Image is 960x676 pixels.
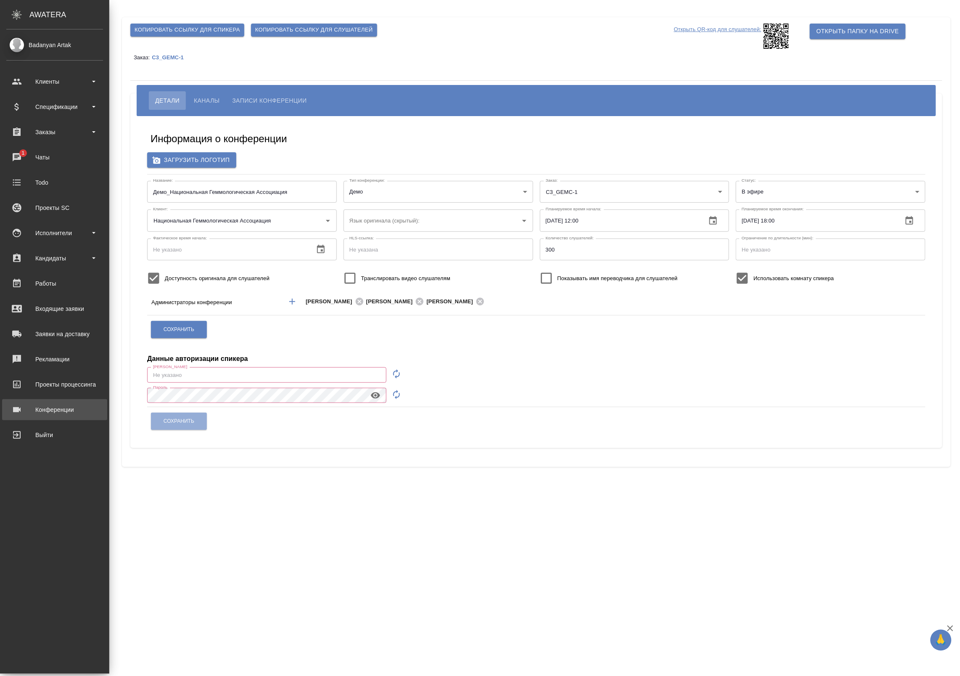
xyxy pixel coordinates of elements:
[934,631,948,649] span: 🙏
[2,323,107,345] a: Заявки на доставку
[6,176,103,189] div: Todo
[194,95,220,106] span: Каналы
[2,273,107,294] a: Работы
[6,353,103,366] div: Рекламации
[165,274,270,283] span: Доступность оригинала для слушателей
[147,239,307,260] input: Не указано
[540,239,730,260] input: Не указано
[306,296,366,307] div: [PERSON_NAME]
[2,172,107,193] a: Todo
[810,24,906,39] button: Открыть папку на Drive
[344,239,533,260] input: Не указана
[6,75,103,88] div: Клиенты
[2,298,107,319] a: Входящие заявки
[322,215,334,227] button: Open
[151,132,287,146] h5: Информация о конференции
[130,24,244,37] button: Копировать ссылку для спикера
[2,147,107,168] a: 1Чаты
[164,326,194,333] span: Сохранить
[2,399,107,420] a: Конференции
[306,297,357,306] span: [PERSON_NAME]
[6,151,103,164] div: Чаты
[2,424,107,445] a: Выйти
[134,54,152,61] p: Заказ:
[151,321,207,338] button: Сохранить
[6,302,103,315] div: Входящие заявки
[754,274,834,283] span: Использовать комнату спикера
[255,25,373,35] span: Копировать ссылку для слушателей
[135,25,240,35] span: Копировать ссылку для спикера
[674,24,762,49] p: Открыть QR-код для слушателей:
[366,296,427,307] div: [PERSON_NAME]
[251,24,377,37] button: Копировать ссылку для слушателей
[361,274,450,283] span: Транслировать видео слушателям
[6,403,103,416] div: Конференции
[817,26,899,37] span: Открыть папку на Drive
[736,239,926,260] input: Не указано
[6,328,103,340] div: Заявки на доставку
[2,349,107,370] a: Рекламации
[558,274,678,283] span: Показывать имя переводчика для слушателей
[736,209,896,231] input: Не указано
[147,181,337,203] input: Не указан
[6,201,103,214] div: Проекты SC
[152,54,190,61] a: C3_GEMC-1
[518,215,530,227] button: Open
[147,367,386,382] input: Не указано
[426,296,487,307] div: [PERSON_NAME]
[6,277,103,290] div: Работы
[6,429,103,441] div: Выйти
[232,95,307,106] span: Записи конференции
[6,101,103,113] div: Спецификации
[736,181,926,203] div: В эфире
[2,197,107,218] a: Проекты SC
[6,227,103,239] div: Исполнители
[931,630,952,651] button: 🙏
[2,374,107,395] a: Проекты процессинга
[6,126,103,138] div: Заказы
[714,186,726,198] button: Open
[282,292,302,312] button: Добавить менеджера
[29,6,109,23] div: AWATERA
[147,152,236,168] label: Загрузить логотип
[852,301,854,302] button: Open
[426,297,478,306] span: [PERSON_NAME]
[540,209,700,231] input: Не указано
[6,378,103,391] div: Проекты процессинга
[344,181,533,203] div: Демо
[366,297,418,306] span: [PERSON_NAME]
[6,40,103,50] div: Badanyan Artak
[16,149,29,157] span: 1
[155,95,180,106] span: Детали
[154,155,230,165] span: Загрузить логотип
[151,298,280,307] p: Администраторы конференции
[6,252,103,265] div: Кандидаты
[147,354,248,364] h4: Данные авторизации спикера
